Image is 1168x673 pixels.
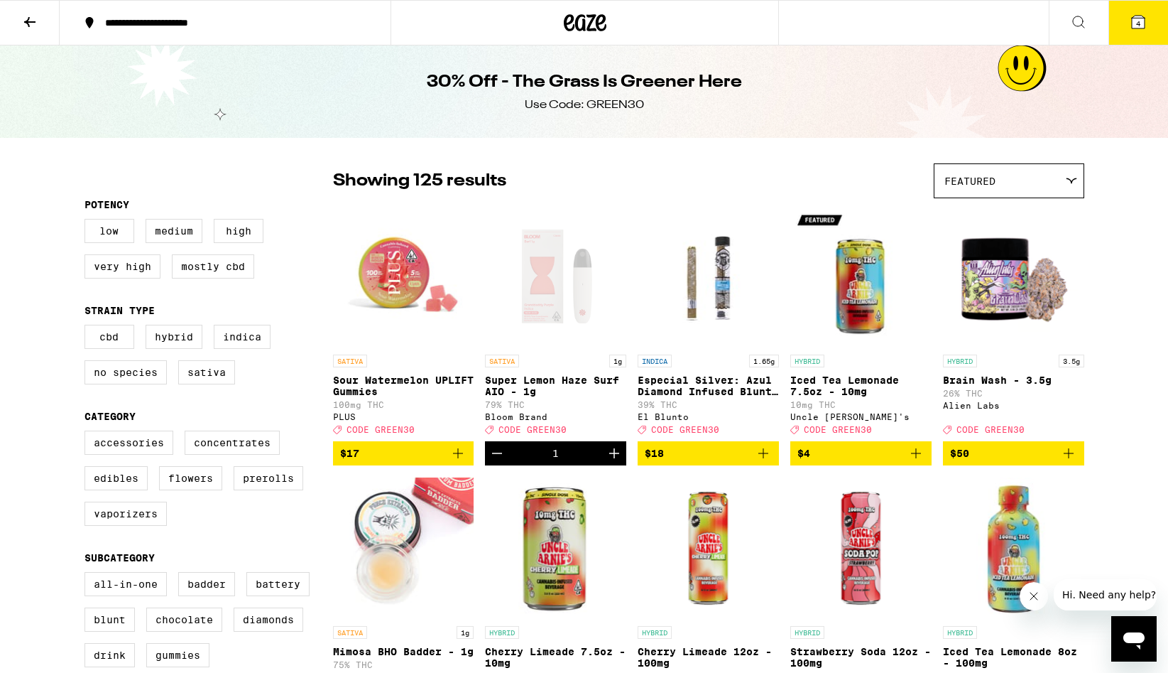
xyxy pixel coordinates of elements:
img: Uncle Arnie's - Iced Tea Lemonade 8oz - 100mg [943,477,1084,619]
label: Very High [84,254,160,279]
p: 1g [609,355,626,367]
label: Chocolate [146,608,222,632]
p: 100mg THC [333,400,474,409]
label: All-In-One [84,572,167,596]
p: 1g [457,626,474,639]
p: Brain Wash - 3.5g [943,375,1084,386]
legend: Subcategory [84,552,155,564]
button: Add to bag [638,441,779,465]
a: Open page for Brain Wash - 3.5g from Alien Labs [943,205,1084,441]
div: PLUS [333,412,474,421]
span: CODE GREEN30 [651,425,719,434]
label: No Species [84,360,167,384]
p: Iced Tea Lemonade 8oz - 100mg [943,646,1084,669]
label: Diamonds [234,608,303,632]
label: Mostly CBD [172,254,254,279]
label: CBD [84,325,134,349]
p: HYBRID [638,626,672,639]
button: 4 [1108,1,1168,45]
p: HYBRID [943,626,977,639]
a: Open page for Especial Silver: Azul Diamond Infused Blunt - 1.65g from El Blunto [638,205,779,441]
p: 10mg THC [790,400,932,409]
button: Add to bag [333,441,474,465]
p: Super Lemon Haze Surf AIO - 1g [485,375,626,397]
span: $18 [645,448,664,459]
img: Punch Edibles - Mimosa BHO Badder - 1g [333,477,474,619]
p: 75% THC [333,660,474,669]
div: 1 [552,448,559,459]
a: Open page for Sour Watermelon UPLIFT Gummies from PLUS [333,205,474,441]
p: HYBRID [485,626,519,639]
p: Iced Tea Lemonade 7.5oz - 10mg [790,375,932,397]
label: Gummies [146,643,209,667]
iframe: Close message [1020,582,1048,610]
label: Hybrid [146,325,202,349]
p: HYBRID [790,626,824,639]
iframe: Message from company [1054,579,1157,610]
img: PLUS - Sour Watermelon UPLIFT Gummies [333,205,474,348]
p: Strawberry Soda 12oz - 100mg [790,646,932,669]
label: Edibles [84,466,148,490]
span: $17 [340,448,359,459]
label: Concentrates [185,431,280,455]
button: Decrement [485,441,509,465]
p: SATIVA [485,355,519,367]
iframe: Button to launch messaging window [1111,616,1157,662]
img: Alien Labs - Brain Wash - 3.5g [943,205,1084,348]
button: Increment [602,441,626,465]
img: El Blunto - Especial Silver: Azul Diamond Infused Blunt - 1.65g [638,205,779,348]
p: 3.5g [1059,355,1084,367]
label: Medium [146,219,202,243]
label: Flowers [159,466,222,490]
div: Uncle [PERSON_NAME]'s [790,412,932,421]
legend: Category [84,411,136,422]
div: El Blunto [638,412,779,421]
label: Battery [246,572,310,596]
span: CODE GREEN30 [498,425,567,434]
label: Blunt [84,608,135,632]
span: CODE GREEN30 [956,425,1025,434]
p: Sour Watermelon UPLIFT Gummies [333,375,474,397]
label: Prerolls [234,466,303,490]
label: Accessories [84,431,173,455]
p: Especial Silver: Azul Diamond Infused Blunt - 1.65g [638,375,779,397]
p: 79% THC [485,400,626,409]
span: $4 [797,448,810,459]
h1: 30% Off - The Grass Is Greener Here [427,70,742,95]
img: Uncle Arnie's - Cherry Limeade 12oz - 100mg [638,477,779,619]
label: Vaporizers [84,502,167,526]
p: Cherry Limeade 7.5oz - 10mg [485,646,626,669]
span: CODE GREEN30 [346,425,415,434]
label: Sativa [178,360,235,384]
p: 1.65g [749,355,779,367]
div: Use Code: GREEN30 [525,97,644,113]
div: Bloom Brand [485,412,626,421]
p: SATIVA [333,355,367,367]
legend: Strain Type [84,305,155,316]
p: INDICA [638,355,672,367]
a: Open page for Iced Tea Lemonade 7.5oz - 10mg from Uncle Arnie's [790,205,932,441]
p: SATIVA [333,626,367,639]
img: Uncle Arnie's - Iced Tea Lemonade 7.5oz - 10mg [790,205,932,348]
span: 4 [1136,19,1140,28]
div: Alien Labs [943,401,1084,410]
p: 39% THC [638,400,779,409]
label: High [214,219,263,243]
img: Uncle Arnie's - Cherry Limeade 7.5oz - 10mg [485,477,626,619]
p: Mimosa BHO Badder - 1g [333,646,474,657]
span: $50 [950,448,969,459]
button: Add to bag [790,441,932,465]
span: Featured [944,176,995,187]
p: Showing 125 results [333,169,506,193]
label: Drink [84,643,135,667]
legend: Potency [84,199,129,210]
img: Uncle Arnie's - Strawberry Soda 12oz - 100mg [790,477,932,619]
label: Low [84,219,134,243]
button: Add to bag [943,441,1084,465]
label: Indica [214,325,271,349]
p: HYBRID [790,355,824,367]
p: HYBRID [943,355,977,367]
p: 26% THC [943,389,1084,398]
span: CODE GREEN30 [804,425,872,434]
